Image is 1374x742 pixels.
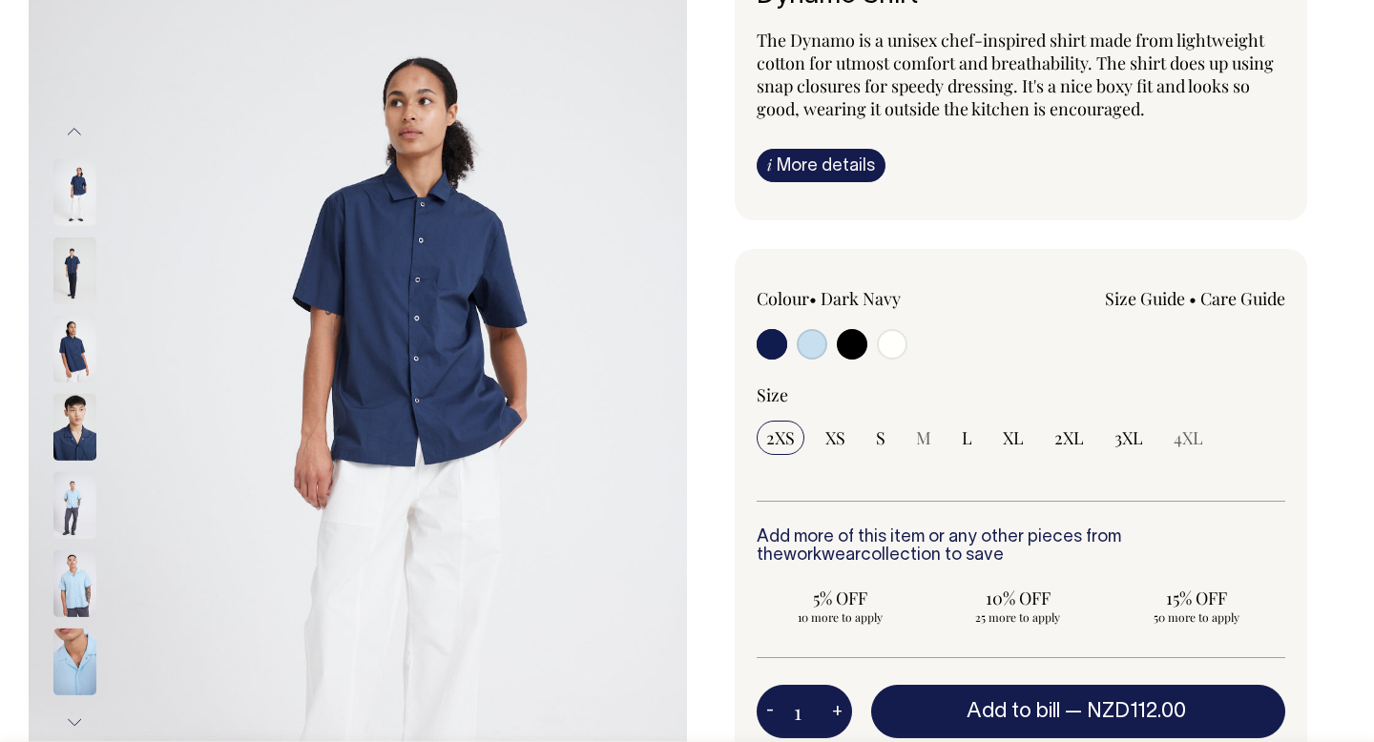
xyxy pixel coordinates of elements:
span: The Dynamo is a unisex chef-inspired shirt made from lightweight cotton for utmost comfort and br... [757,29,1274,120]
span: L [962,426,972,449]
span: 5% OFF [766,587,914,609]
button: + [822,692,852,731]
input: 2XS [757,421,804,455]
span: i [767,155,772,175]
img: true-blue [53,629,96,695]
span: XL [1003,426,1024,449]
a: Care Guide [1200,287,1285,310]
input: S [866,421,895,455]
input: 15% OFF 50 more to apply [1113,581,1280,630]
a: workwear [783,547,861,564]
span: 10 more to apply [766,609,914,625]
span: — [1065,702,1191,721]
div: Colour [757,287,968,310]
input: 5% OFF 10 more to apply [757,581,924,630]
span: 4XL [1174,426,1203,449]
h6: Add more of this item or any other pieces from the collection to save [757,528,1285,567]
div: Size [757,383,1285,406]
a: iMore details [757,149,885,182]
img: dark-navy [53,316,96,382]
a: Size Guide [1105,287,1185,310]
span: 3XL [1114,426,1143,449]
input: 10% OFF 25 more to apply [935,581,1102,630]
span: 10% OFF [945,587,1093,609]
input: M [906,421,941,455]
span: XS [825,426,845,449]
img: dark-navy [53,237,96,304]
span: M [916,426,931,449]
button: - [757,692,783,731]
button: Add to bill —NZD112.00 [871,685,1285,738]
input: XS [816,421,855,455]
span: NZD112.00 [1087,702,1186,721]
img: true-blue [53,550,96,617]
span: 25 more to apply [945,609,1093,625]
label: Dark Navy [821,287,901,310]
img: true-blue [53,472,96,539]
span: 15% OFF [1122,587,1270,609]
input: XL [993,421,1033,455]
span: • [1189,287,1197,310]
img: dark-navy [53,159,96,226]
input: 2XL [1045,421,1093,455]
span: 2XS [766,426,795,449]
span: 50 more to apply [1122,609,1270,625]
span: • [809,287,817,310]
input: 3XL [1105,421,1153,455]
img: dark-navy [53,394,96,461]
input: 4XL [1164,421,1213,455]
span: 2XL [1054,426,1084,449]
button: Previous [60,111,89,154]
span: Add to bill [967,702,1060,721]
span: S [876,426,885,449]
input: L [952,421,982,455]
